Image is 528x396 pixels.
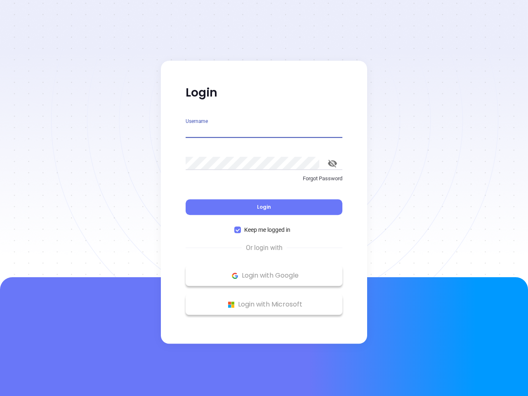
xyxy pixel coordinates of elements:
[186,174,342,183] p: Forgot Password
[190,269,338,282] p: Login with Google
[186,265,342,286] button: Google Logo Login with Google
[186,199,342,215] button: Login
[242,243,287,253] span: Or login with
[186,119,208,124] label: Username
[226,299,236,310] img: Microsoft Logo
[323,153,342,173] button: toggle password visibility
[241,225,294,234] span: Keep me logged in
[186,294,342,315] button: Microsoft Logo Login with Microsoft
[230,271,240,281] img: Google Logo
[186,174,342,189] a: Forgot Password
[186,85,342,100] p: Login
[190,298,338,311] p: Login with Microsoft
[257,203,271,210] span: Login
